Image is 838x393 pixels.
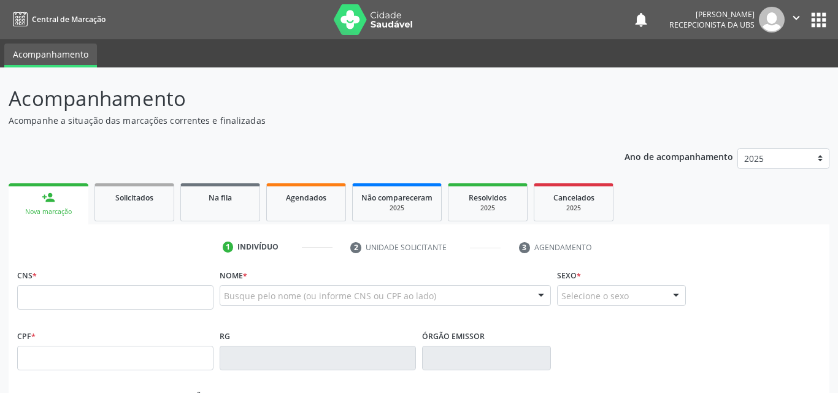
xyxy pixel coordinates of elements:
[669,9,755,20] div: [PERSON_NAME]
[790,11,803,25] i: 
[808,9,829,31] button: apps
[9,83,583,114] p: Acompanhamento
[17,207,80,216] div: Nova marcação
[224,289,436,302] span: Busque pelo nome (ou informe CNS ou CPF ao lado)
[759,7,785,32] img: img
[32,14,106,25] span: Central de Marcação
[625,148,733,164] p: Ano de acompanhamento
[237,242,279,253] div: Indivíduo
[220,327,230,346] label: RG
[785,7,808,32] button: 
[422,327,485,346] label: Órgão emissor
[361,193,432,203] span: Não compareceram
[361,204,432,213] div: 2025
[220,266,247,285] label: Nome
[557,266,581,285] label: Sexo
[209,193,232,203] span: Na fila
[469,193,507,203] span: Resolvidos
[9,9,106,29] a: Central de Marcação
[553,193,594,203] span: Cancelados
[561,289,629,302] span: Selecione o sexo
[223,242,234,253] div: 1
[9,114,583,127] p: Acompanhe a situação das marcações correntes e finalizadas
[17,327,36,346] label: CPF
[632,11,650,28] button: notifications
[42,191,55,204] div: person_add
[17,266,37,285] label: CNS
[543,204,604,213] div: 2025
[457,204,518,213] div: 2025
[669,20,755,30] span: Recepcionista da UBS
[286,193,326,203] span: Agendados
[115,193,153,203] span: Solicitados
[4,44,97,67] a: Acompanhamento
